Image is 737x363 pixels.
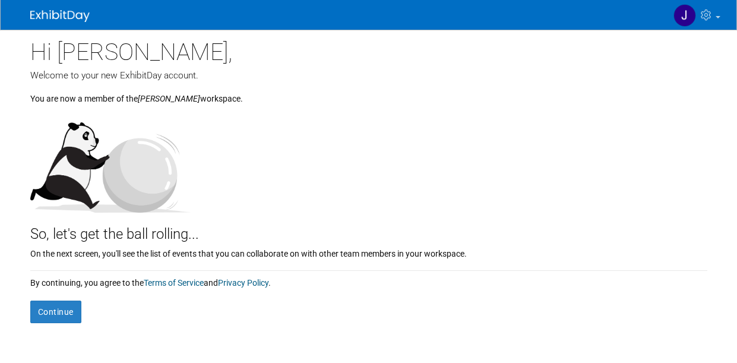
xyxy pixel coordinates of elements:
button: Continue [30,301,81,323]
div: Welcome to your new ExhibitDay account. [30,69,707,82]
a: Terms of Service [144,278,204,288]
div: By continuing, you agree to the and . [30,271,707,289]
img: Let's get the ball rolling [30,111,191,213]
img: ExhibitDay [30,10,90,22]
a: Privacy Policy [218,278,268,288]
div: On the next screen, you'll see the list of events that you can collaborate on with other team mem... [30,245,707,260]
div: You are now a member of the workspace. [30,82,707,105]
div: Hi [PERSON_NAME], [30,30,707,69]
img: Joelyn Pineda [673,4,696,27]
div: So, let's get the ball rolling... [30,213,707,245]
i: [PERSON_NAME] [138,94,200,103]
